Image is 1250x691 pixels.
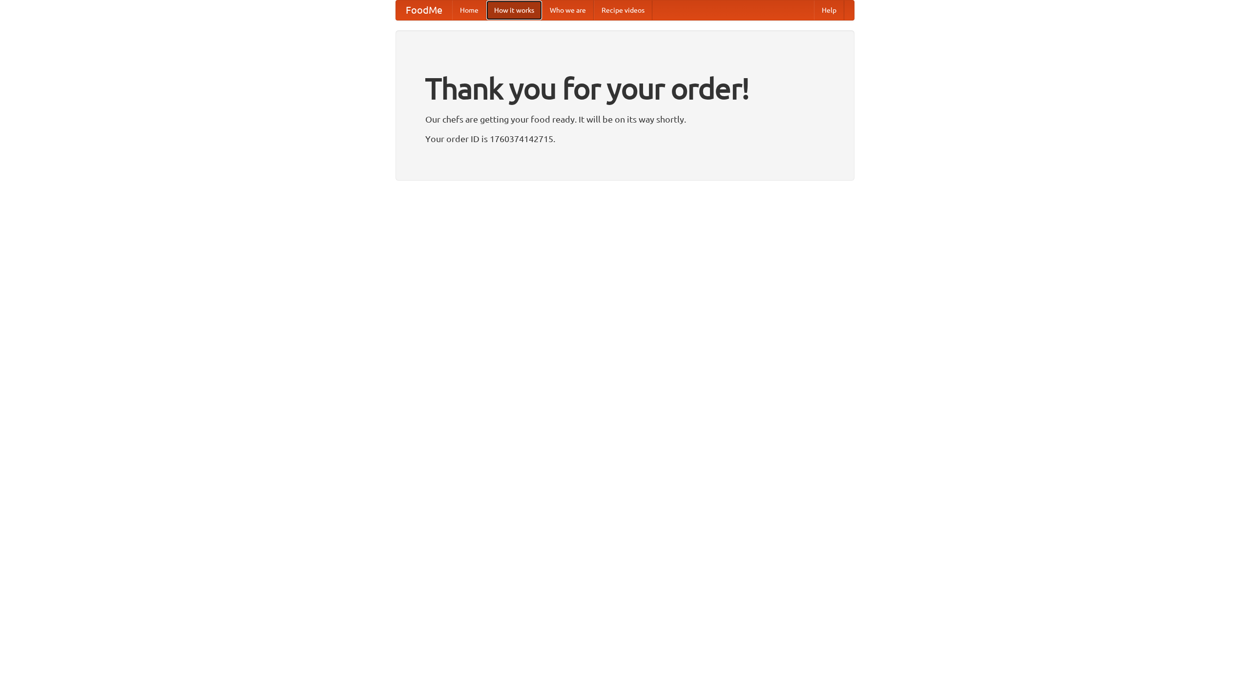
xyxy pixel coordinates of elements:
[452,0,486,20] a: Home
[425,112,825,126] p: Our chefs are getting your food ready. It will be on its way shortly.
[542,0,594,20] a: Who we are
[594,0,652,20] a: Recipe videos
[425,131,825,146] p: Your order ID is 1760374142715.
[486,0,542,20] a: How it works
[396,0,452,20] a: FoodMe
[814,0,844,20] a: Help
[425,65,825,112] h1: Thank you for your order!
